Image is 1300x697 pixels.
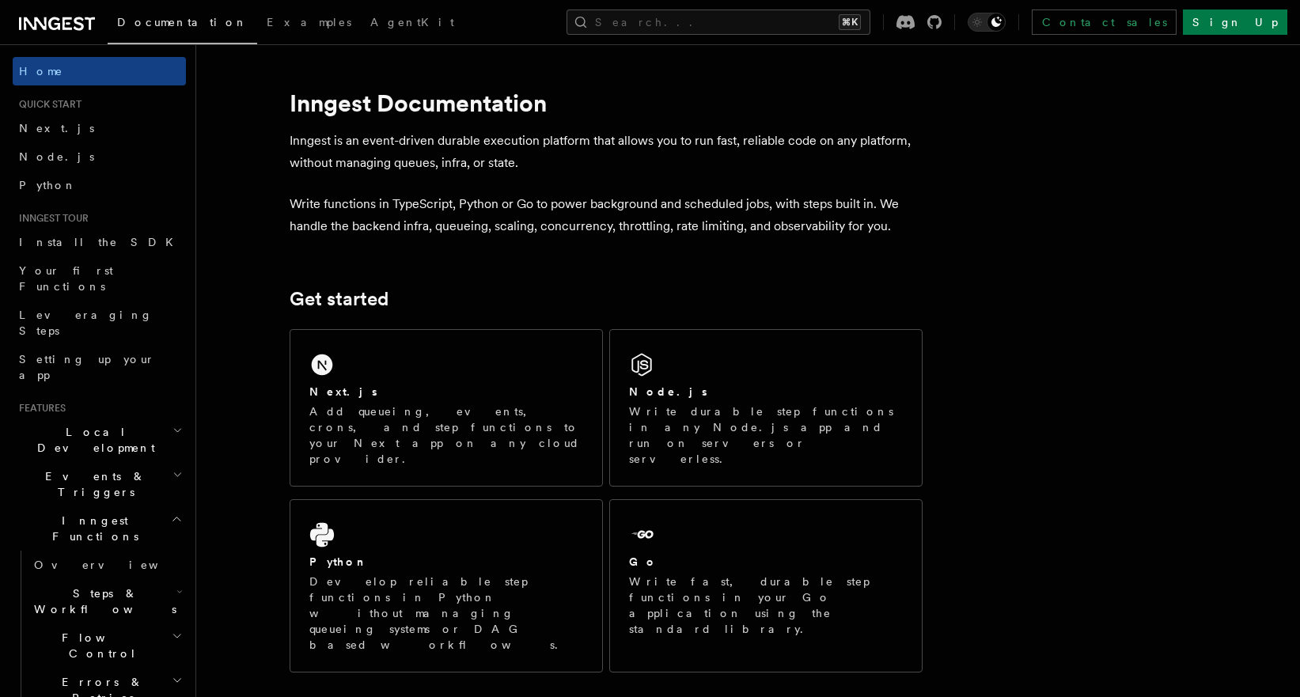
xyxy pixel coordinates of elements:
[13,212,89,225] span: Inngest tour
[13,462,186,506] button: Events & Triggers
[290,89,923,117] h1: Inngest Documentation
[28,623,186,668] button: Flow Control
[13,513,171,544] span: Inngest Functions
[1032,9,1177,35] a: Contact sales
[370,16,454,28] span: AgentKit
[13,256,186,301] a: Your first Functions
[1183,9,1287,35] a: Sign Up
[19,122,94,134] span: Next.js
[19,309,153,337] span: Leveraging Steps
[629,403,903,467] p: Write durable step functions in any Node.js app and run on servers or serverless.
[361,5,464,43] a: AgentKit
[13,506,186,551] button: Inngest Functions
[13,468,172,500] span: Events & Triggers
[13,301,186,345] a: Leveraging Steps
[19,150,94,163] span: Node.js
[13,114,186,142] a: Next.js
[28,579,186,623] button: Steps & Workflows
[13,418,186,462] button: Local Development
[28,551,186,579] a: Overview
[13,98,81,111] span: Quick start
[13,171,186,199] a: Python
[609,329,923,487] a: Node.jsWrite durable step functions in any Node.js app and run on servers or serverless.
[19,63,63,79] span: Home
[28,585,176,617] span: Steps & Workflows
[309,403,583,467] p: Add queueing, events, crons, and step functions to your Next app on any cloud provider.
[290,193,923,237] p: Write functions in TypeScript, Python or Go to power background and scheduled jobs, with steps bu...
[28,630,172,661] span: Flow Control
[968,13,1006,32] button: Toggle dark mode
[309,554,368,570] h2: Python
[309,384,377,400] h2: Next.js
[13,424,172,456] span: Local Development
[117,16,248,28] span: Documentation
[108,5,257,44] a: Documentation
[290,288,388,310] a: Get started
[13,142,186,171] a: Node.js
[13,57,186,85] a: Home
[629,384,707,400] h2: Node.js
[290,130,923,174] p: Inngest is an event-driven durable execution platform that allows you to run fast, reliable code ...
[13,345,186,389] a: Setting up your app
[629,554,658,570] h2: Go
[309,574,583,653] p: Develop reliable step functions in Python without managing queueing systems or DAG based workflows.
[567,9,870,35] button: Search...⌘K
[19,264,113,293] span: Your first Functions
[290,499,603,672] a: PythonDevelop reliable step functions in Python without managing queueing systems or DAG based wo...
[19,236,183,248] span: Install the SDK
[267,16,351,28] span: Examples
[13,228,186,256] a: Install the SDK
[629,574,903,637] p: Write fast, durable step functions in your Go application using the standard library.
[34,559,197,571] span: Overview
[19,353,155,381] span: Setting up your app
[13,402,66,415] span: Features
[19,179,77,191] span: Python
[839,14,861,30] kbd: ⌘K
[257,5,361,43] a: Examples
[609,499,923,672] a: GoWrite fast, durable step functions in your Go application using the standard library.
[290,329,603,487] a: Next.jsAdd queueing, events, crons, and step functions to your Next app on any cloud provider.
